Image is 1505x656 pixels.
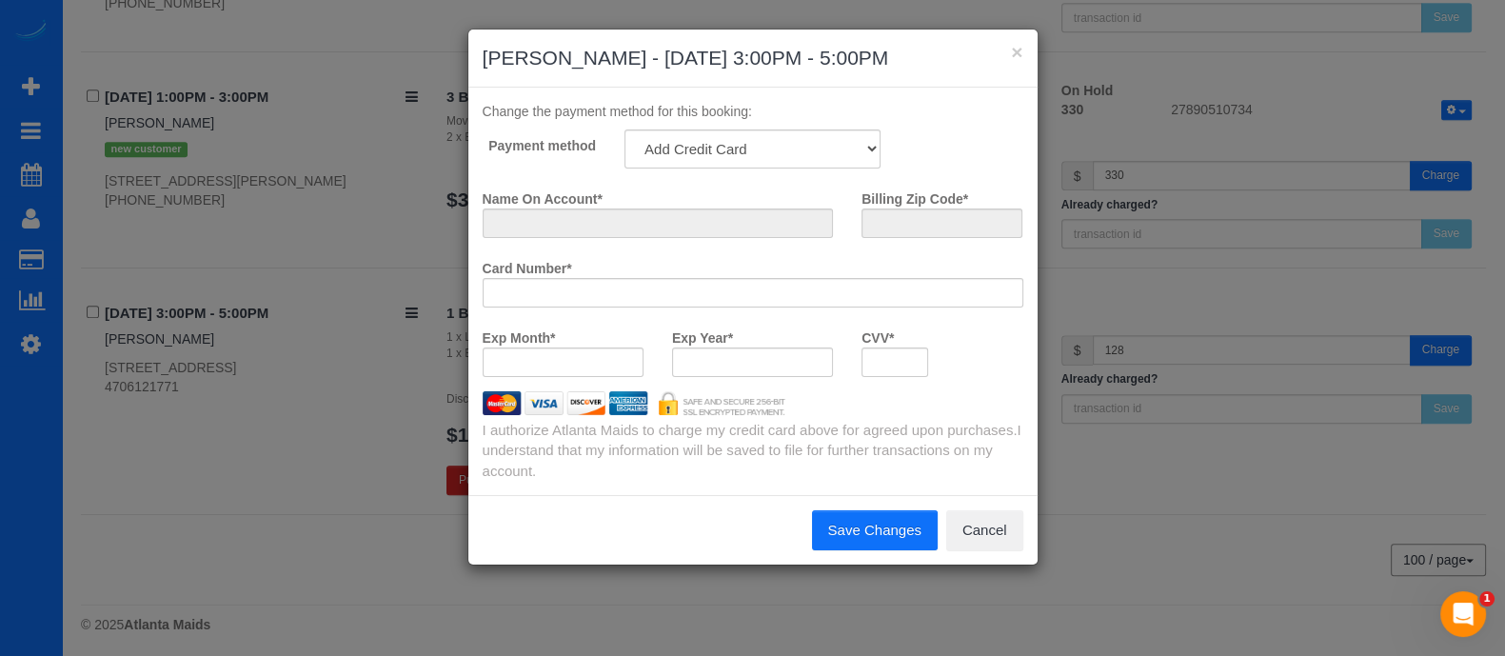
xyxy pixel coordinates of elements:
[483,252,572,278] label: Card Number
[483,102,1023,121] p: Change the payment method for this booking:
[812,510,938,550] button: Save Changes
[861,183,968,209] label: Billing Zip Code
[1440,591,1486,637] iframe: Intercom live chat
[1479,591,1495,606] span: 1
[468,30,1038,565] sui-modal: Gayle King - 09/15/2025 3:00PM - 5:00PM
[946,510,1023,550] button: Cancel
[483,322,556,348] label: Exp Month
[1011,42,1022,62] button: ×
[861,322,894,348] label: CVV
[468,129,611,155] label: Payment method
[468,391,801,415] img: credit cards
[672,322,733,348] label: Exp Year
[483,44,1023,72] h3: [PERSON_NAME] - [DATE] 3:00PM - 5:00PM
[483,183,603,209] label: Name On Account
[468,420,1038,481] div: I authorize Atlanta Maids to charge my credit card above for agreed upon purchases.
[483,422,1021,479] span: I understand that my information will be saved to file for further transactions on my account.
